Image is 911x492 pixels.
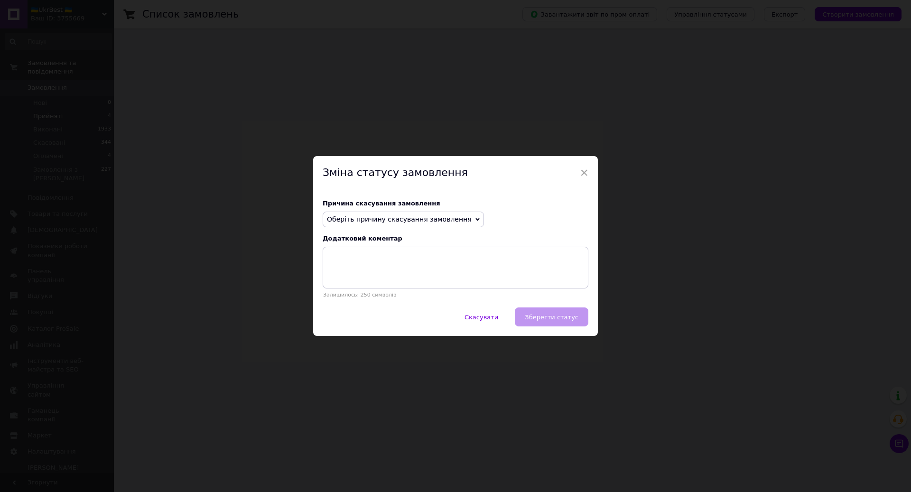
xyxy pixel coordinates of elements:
div: Зміна статусу замовлення [313,156,598,190]
button: Скасувати [455,307,508,326]
div: Причина скасування замовлення [323,200,588,207]
span: Скасувати [465,314,498,321]
span: Оберіть причину скасування замовлення [327,215,472,223]
span: × [580,165,588,181]
p: Залишилось: 250 символів [323,292,588,298]
div: Додатковий коментар [323,235,588,242]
